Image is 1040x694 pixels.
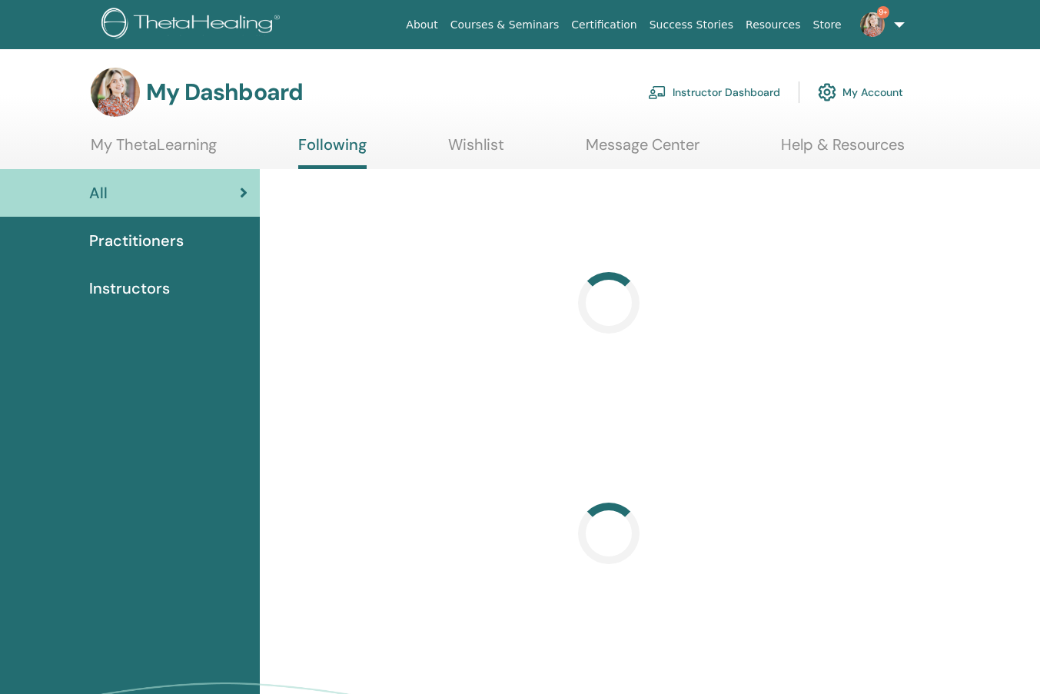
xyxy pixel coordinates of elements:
span: Instructors [89,277,170,300]
a: About [400,11,444,39]
a: Help & Resources [781,135,905,165]
span: 9+ [877,6,889,18]
img: chalkboard-teacher.svg [648,85,666,99]
a: Wishlist [448,135,504,165]
a: Message Center [586,135,699,165]
a: My Account [818,75,903,109]
a: My ThetaLearning [91,135,217,165]
span: Practitioners [89,229,184,252]
a: Success Stories [643,11,739,39]
img: logo.png [101,8,285,42]
span: All [89,181,108,204]
img: default.jpg [91,68,140,117]
a: Resources [739,11,807,39]
a: Courses & Seminars [444,11,566,39]
a: Instructor Dashboard [648,75,780,109]
img: cog.svg [818,79,836,105]
a: Store [807,11,848,39]
h3: My Dashboard [146,78,303,106]
a: Certification [565,11,643,39]
img: default.jpg [860,12,885,37]
a: Following [298,135,367,169]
